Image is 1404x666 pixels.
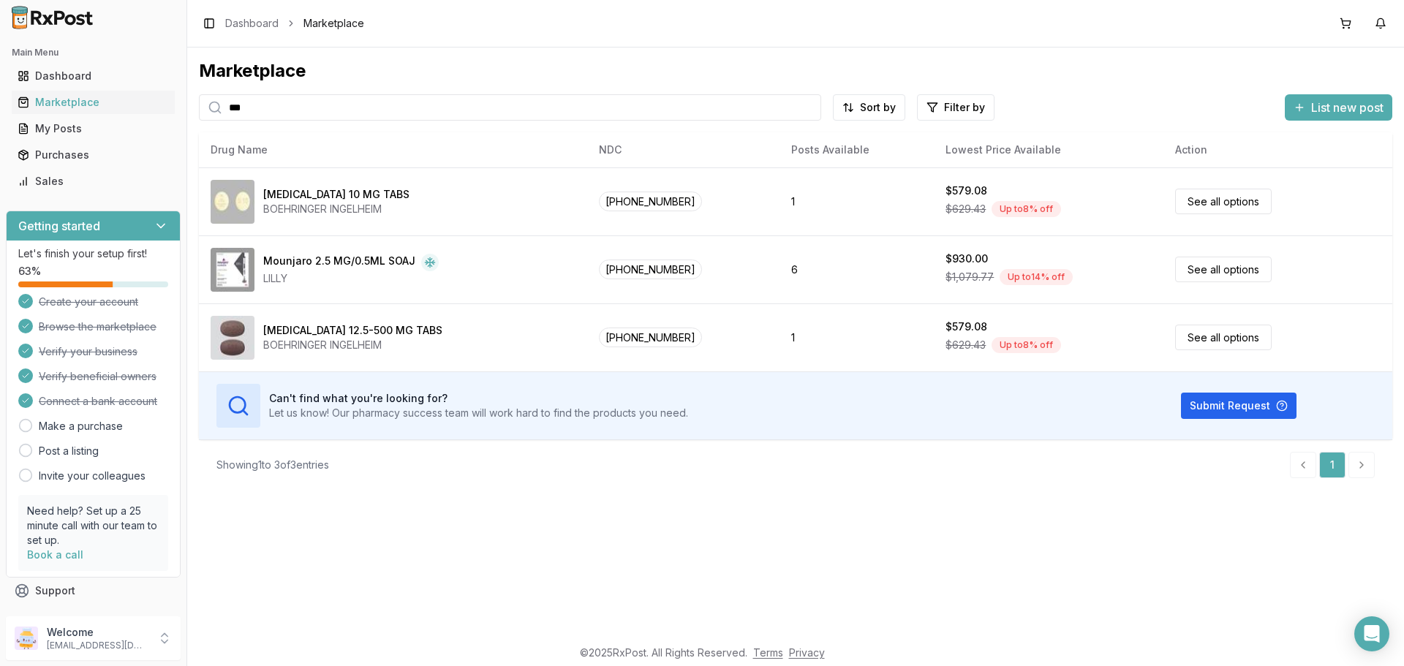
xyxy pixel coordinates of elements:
[39,419,123,434] a: Make a purchase
[1311,99,1384,116] span: List new post
[199,132,587,167] th: Drug Name
[6,117,181,140] button: My Posts
[833,94,905,121] button: Sort by
[1175,257,1272,282] a: See all options
[211,180,254,224] img: Jardiance 10 MG TABS
[199,59,1392,83] div: Marketplace
[47,625,148,640] p: Welcome
[1319,452,1345,478] a: 1
[12,142,175,168] a: Purchases
[263,338,442,352] div: BOEHRINGER INGELHEIM
[12,116,175,142] a: My Posts
[39,394,157,409] span: Connect a bank account
[18,174,169,189] div: Sales
[12,168,175,194] a: Sales
[18,69,169,83] div: Dashboard
[6,6,99,29] img: RxPost Logo
[12,89,175,116] a: Marketplace
[1285,94,1392,121] button: List new post
[1285,102,1392,116] a: List new post
[1175,189,1272,214] a: See all options
[303,16,364,31] span: Marketplace
[263,187,409,202] div: [MEDICAL_DATA] 10 MG TABS
[992,337,1061,353] div: Up to 8 % off
[27,548,83,561] a: Book a call
[225,16,279,31] a: Dashboard
[39,369,156,384] span: Verify beneficial owners
[946,251,988,266] div: $930.00
[780,132,934,167] th: Posts Available
[780,303,934,371] td: 1
[6,170,181,193] button: Sales
[263,202,409,216] div: BOEHRINGER INGELHEIM
[263,271,439,286] div: LILLY
[18,246,168,261] p: Let's finish your setup first!
[39,295,138,309] span: Create your account
[780,167,934,235] td: 1
[753,646,783,659] a: Terms
[946,202,986,216] span: $629.43
[992,201,1061,217] div: Up to 8 % off
[1290,452,1375,478] nav: pagination
[15,627,38,650] img: User avatar
[789,646,825,659] a: Privacy
[780,235,934,303] td: 6
[12,47,175,58] h2: Main Menu
[35,610,85,624] span: Feedback
[6,143,181,167] button: Purchases
[12,63,175,89] a: Dashboard
[211,316,254,360] img: Synjardy 12.5-500 MG TABS
[587,132,780,167] th: NDC
[39,344,137,359] span: Verify your business
[263,323,442,338] div: [MEDICAL_DATA] 12.5-500 MG TABS
[225,16,364,31] nav: breadcrumb
[946,183,987,198] div: $579.08
[917,94,994,121] button: Filter by
[18,95,169,110] div: Marketplace
[39,444,99,458] a: Post a listing
[599,192,702,211] span: [PHONE_NUMBER]
[1175,325,1272,350] a: See all options
[1163,132,1392,167] th: Action
[39,319,156,334] span: Browse the marketplace
[1181,393,1297,419] button: Submit Request
[47,640,148,651] p: [EMAIL_ADDRESS][DOMAIN_NAME]
[39,469,146,483] a: Invite your colleagues
[263,254,415,271] div: Mounjaro 2.5 MG/0.5ML SOAJ
[946,338,986,352] span: $629.43
[1354,616,1389,651] div: Open Intercom Messenger
[269,406,688,420] p: Let us know! Our pharmacy success team will work hard to find the products you need.
[1000,269,1073,285] div: Up to 14 % off
[18,148,169,162] div: Purchases
[6,578,181,604] button: Support
[599,328,702,347] span: [PHONE_NUMBER]
[18,217,100,235] h3: Getting started
[6,91,181,114] button: Marketplace
[18,264,41,279] span: 63 %
[18,121,169,136] div: My Posts
[944,100,985,115] span: Filter by
[599,260,702,279] span: [PHONE_NUMBER]
[946,270,994,284] span: $1,079.77
[6,604,181,630] button: Feedback
[860,100,896,115] span: Sort by
[269,391,688,406] h3: Can't find what you're looking for?
[6,64,181,88] button: Dashboard
[27,504,159,548] p: Need help? Set up a 25 minute call with our team to set up.
[934,132,1163,167] th: Lowest Price Available
[946,319,987,334] div: $579.08
[211,248,254,292] img: Mounjaro 2.5 MG/0.5ML SOAJ
[216,458,329,472] div: Showing 1 to 3 of 3 entries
